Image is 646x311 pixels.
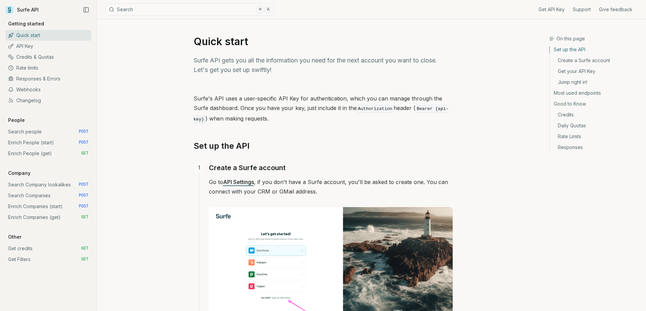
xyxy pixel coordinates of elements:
[5,254,91,265] a: Get Filters GET
[550,46,641,55] a: Set up the API
[5,41,91,52] a: API Key
[550,88,641,98] a: Most used endpoints
[550,77,641,88] a: Jump right in!
[5,212,91,223] a: Enrich Companies (get) GET
[81,215,89,220] span: GET
[5,126,91,137] a: Search people POST
[79,204,89,209] span: POST
[5,30,91,41] a: Quick start
[81,257,89,262] span: GET
[5,243,91,254] a: Get credits GET
[194,141,250,151] a: Set up the API
[194,56,453,75] p: Surfe API gets you all the information you need for the next account you want to close. Let's get...
[599,6,632,13] a: Give feedback
[79,182,89,187] span: POST
[5,170,33,177] p: Company
[209,162,286,173] a: Create a Surfe account
[81,151,89,156] span: GET
[79,193,89,198] span: POST
[550,131,641,142] a: Rate Limits
[5,20,47,27] p: Getting started
[549,35,641,42] h3: On this page
[194,35,453,48] h1: Quick start
[5,62,91,73] a: Rate limits
[550,109,641,120] a: Credits
[265,6,272,13] kbd: K
[550,55,641,66] a: Create a Surfe account
[81,5,91,15] button: Collapse Sidebar
[5,137,91,148] a: Enrich People (start) POST
[5,190,91,201] a: Search Companies POST
[256,6,264,13] kbd: ⌘
[357,105,394,113] code: Authorization
[209,177,453,196] p: Go to , if you don't have a Surfe account, you'll be asked to create one. You can connect with yo...
[223,179,254,185] a: API Settings
[550,120,641,131] a: Daily Quotas
[573,6,591,13] a: Support
[5,84,91,95] a: Webhooks
[5,234,24,240] p: Other
[539,6,565,13] a: Get API Key
[5,73,91,84] a: Responses & Errors
[550,142,641,151] a: Responses
[105,3,275,16] button: Search⌘K
[5,5,39,15] a: Surfe API
[550,66,641,77] a: Get your API Key
[5,95,91,106] a: Changelog
[5,201,91,212] a: Enrich Companies (start) POST
[5,117,27,124] p: People
[79,140,89,145] span: POST
[79,129,89,134] span: POST
[81,246,89,251] span: GET
[194,94,453,124] p: Surfe's API uses a user-specific API Key for authentication, which you can manage through the Sur...
[550,98,641,109] a: Good to Know
[5,179,91,190] a: Search Company lookalikes POST
[5,148,91,159] a: Enrich People (get) GET
[5,52,91,62] a: Credits & Quotas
